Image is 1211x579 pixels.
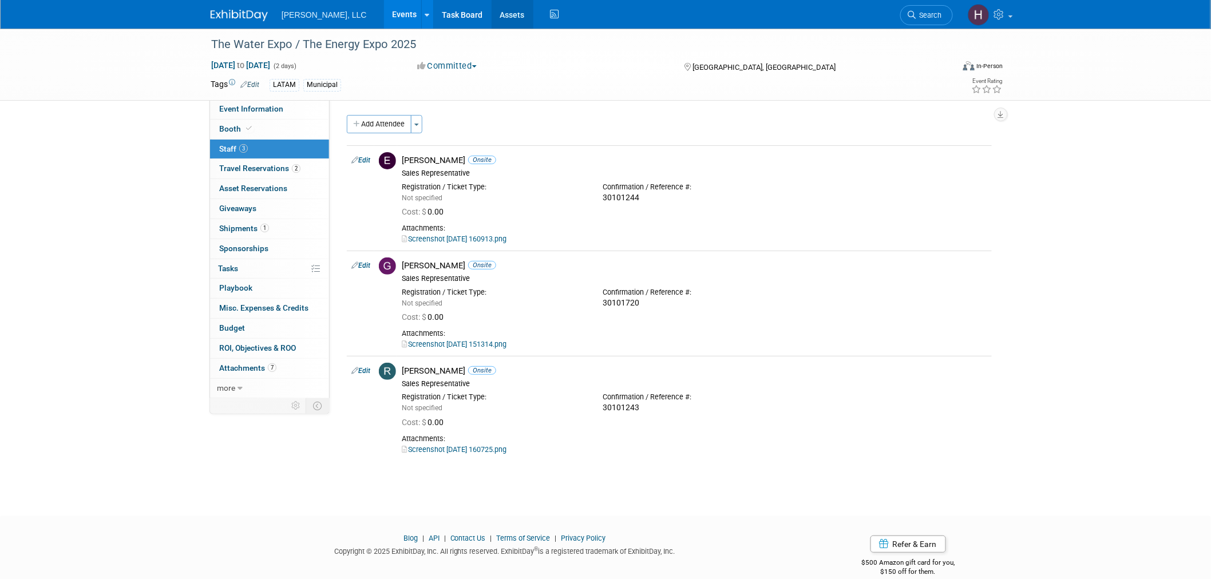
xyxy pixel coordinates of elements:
a: Sponsorships [210,239,329,259]
span: 0.00 [402,418,448,427]
span: Sponsorships [219,244,268,253]
a: Misc. Expenses & Credits [210,299,329,318]
div: Sales Representative [402,274,987,283]
img: R.jpg [379,363,396,380]
span: Cost: $ [402,207,428,216]
div: 30101720 [603,298,786,308]
div: Event Format [885,60,1003,77]
div: Attachments: [402,224,987,233]
a: Edit [351,261,370,269]
a: Edit [351,367,370,375]
span: to [235,61,246,70]
div: Confirmation / Reference #: [603,183,786,192]
div: Copyright © 2025 ExhibitDay, Inc. All rights reserved. ExhibitDay is a registered trademark of Ex... [211,544,799,557]
div: Registration / Ticket Type: [402,288,585,297]
span: Misc. Expenses & Credits [219,303,308,312]
a: API [429,534,440,542]
a: Attachments7 [210,359,329,378]
span: Onsite [468,156,496,164]
img: ExhibitDay [211,10,268,21]
a: Refer & Earn [870,536,946,553]
span: Not specified [402,194,442,202]
a: Screenshot [DATE] 160725.png [402,445,506,454]
span: 3 [239,144,248,153]
span: [PERSON_NAME], LLC [282,10,367,19]
span: | [552,534,560,542]
div: [PERSON_NAME] [402,260,987,271]
div: Registration / Ticket Type: [402,183,585,192]
span: Giveaways [219,204,256,213]
a: Privacy Policy [561,534,606,542]
i: Booth reservation complete [246,125,252,132]
span: Not specified [402,299,442,307]
span: 2 [292,164,300,173]
button: Add Attendee [347,115,411,133]
div: Attachments: [402,329,987,338]
button: Committed [413,60,481,72]
a: Edit [240,81,259,89]
span: more [217,383,235,392]
td: Tags [211,78,259,92]
span: Not specified [402,404,442,412]
span: Onsite [468,261,496,269]
span: Cost: $ [402,418,428,427]
div: In-Person [976,62,1003,70]
span: | [441,534,449,542]
span: 1 [260,224,269,232]
span: Search [916,11,942,19]
div: The Water Expo / The Energy Expo 2025 [207,34,936,55]
span: 0.00 [402,207,448,216]
a: Tasks [210,259,329,279]
a: Event Information [210,100,329,119]
a: Giveaways [210,199,329,219]
div: Confirmation / Reference #: [603,392,786,402]
a: Screenshot [DATE] 160913.png [402,235,506,243]
div: $150 off for them. [816,567,1001,577]
div: $500 Amazon gift card for you, [816,550,1001,577]
a: Asset Reservations [210,179,329,199]
a: Edit [351,156,370,164]
span: 7 [268,363,276,372]
div: Sales Representative [402,379,987,388]
a: Contact Us [450,534,486,542]
span: Budget [219,323,245,332]
span: [GEOGRAPHIC_DATA], [GEOGRAPHIC_DATA] [692,63,836,72]
span: Shipments [219,224,269,233]
span: | [488,534,495,542]
span: Playbook [219,283,252,292]
img: Format-Inperson.png [963,61,975,70]
a: more [210,379,329,398]
span: (2 days) [272,62,296,70]
a: Booth [210,120,329,139]
span: Event Information [219,104,283,113]
div: Event Rating [972,78,1003,84]
a: Travel Reservations2 [210,159,329,179]
a: Screenshot [DATE] 151314.png [402,340,506,348]
div: Sales Representative [402,169,987,178]
a: ROI, Objectives & ROO [210,339,329,358]
span: 0.00 [402,312,448,322]
td: Personalize Event Tab Strip [286,398,306,413]
div: 30101243 [603,403,786,413]
a: Blog [403,534,418,542]
span: [DATE] [DATE] [211,60,271,70]
div: Confirmation / Reference #: [603,288,786,297]
span: Onsite [468,366,496,375]
div: [PERSON_NAME] [402,366,987,376]
span: Cost: $ [402,312,428,322]
sup: ® [535,546,539,552]
a: Staff3 [210,140,329,159]
td: Toggle Event Tabs [306,398,330,413]
div: LATAM [270,79,299,91]
div: [PERSON_NAME] [402,155,987,166]
span: ROI, Objectives & ROO [219,343,296,352]
div: Registration / Ticket Type: [402,392,585,402]
span: Booth [219,124,254,133]
span: Staff [219,144,248,153]
img: Hannah Mulholland [968,4,990,26]
a: Playbook [210,279,329,298]
a: Terms of Service [497,534,551,542]
span: Travel Reservations [219,164,300,173]
img: E.jpg [379,152,396,169]
a: Search [900,5,953,25]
